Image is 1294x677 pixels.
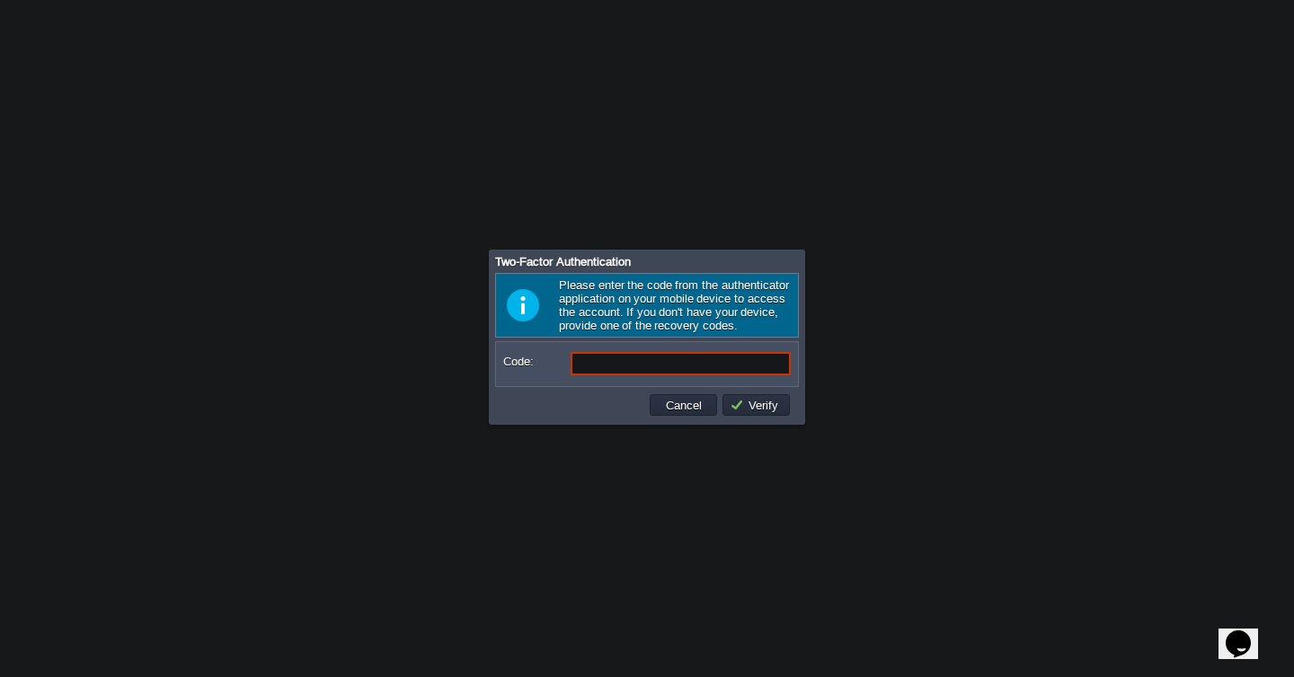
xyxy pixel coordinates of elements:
div: Please enter the code from the authenticator application on your mobile device to access the acco... [495,273,799,338]
label: Code: [503,352,569,371]
span: Two-Factor Authentication [495,255,631,268]
button: Cancel [660,397,707,413]
button: Verify [730,397,784,413]
iframe: chat widget [1219,605,1276,659]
